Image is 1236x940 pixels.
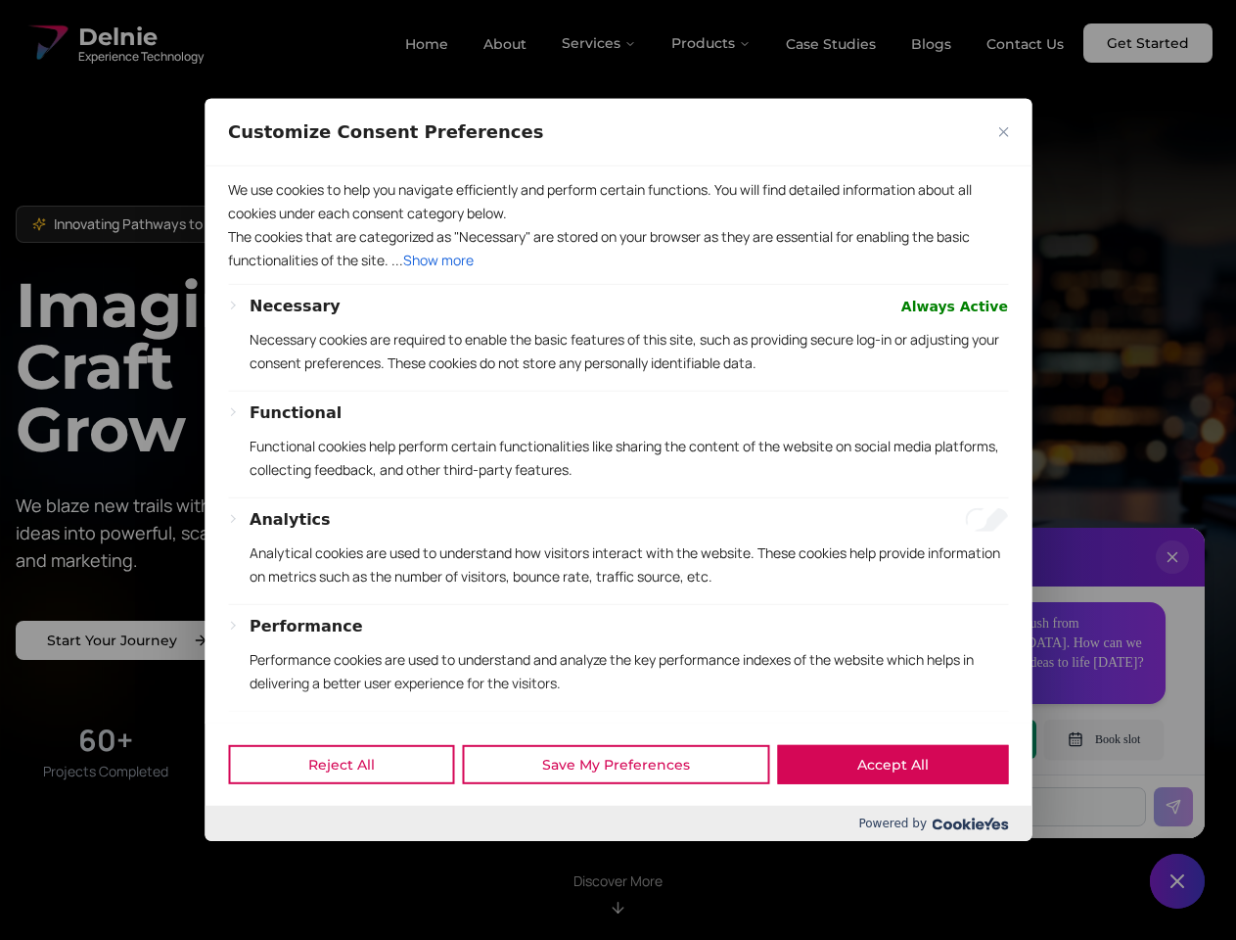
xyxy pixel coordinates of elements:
[228,745,454,784] button: Reject All
[250,328,1008,375] p: Necessary cookies are required to enable the basic features of this site, such as providing secur...
[965,508,1008,532] input: Enable Analytics
[998,127,1008,137] img: Close
[250,615,363,638] button: Performance
[403,249,474,272] button: Show more
[250,435,1008,482] p: Functional cookies help perform certain functionalities like sharing the content of the website o...
[932,818,1008,830] img: Cookieyes logo
[777,745,1008,784] button: Accept All
[901,295,1008,318] span: Always Active
[228,178,1008,225] p: We use cookies to help you navigate efficiently and perform certain functions. You will find deta...
[250,541,1008,588] p: Analytical cookies are used to understand how visitors interact with the website. These cookies h...
[462,745,769,784] button: Save My Preferences
[250,295,341,318] button: Necessary
[228,120,543,144] span: Customize Consent Preferences
[228,225,1008,272] p: The cookies that are categorized as "Necessary" are stored on your browser as they are essential ...
[250,508,331,532] button: Analytics
[250,401,342,425] button: Functional
[250,648,1008,695] p: Performance cookies are used to understand and analyze the key performance indexes of the website...
[205,806,1031,841] div: Powered by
